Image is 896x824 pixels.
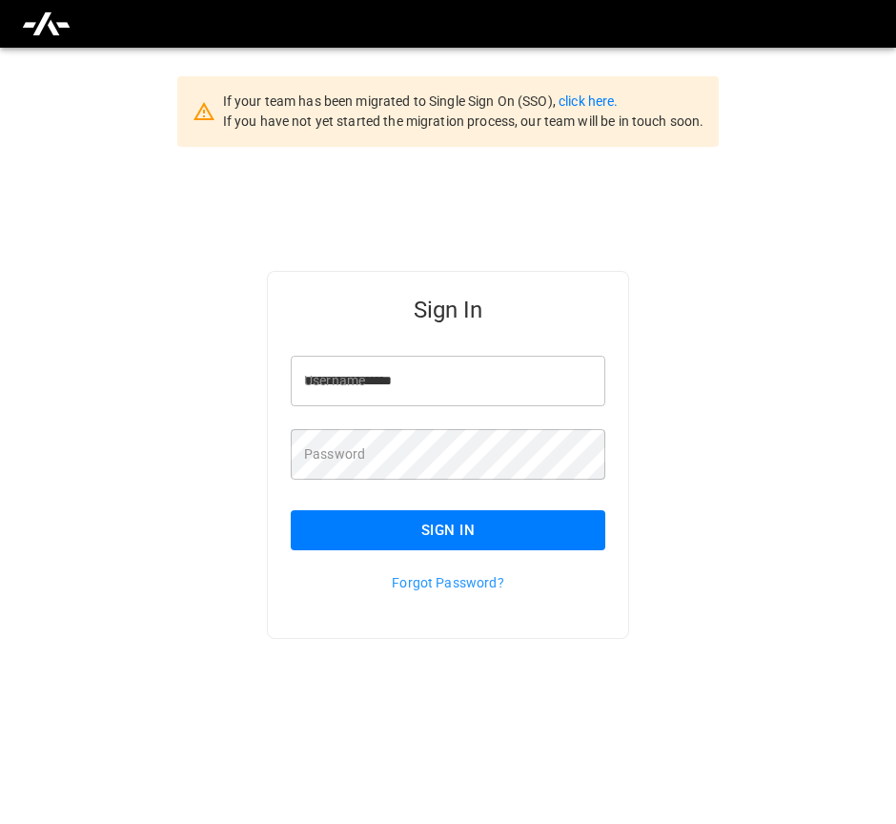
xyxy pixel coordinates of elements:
a: click here. [559,93,618,109]
span: If your team has been migrated to Single Sign On (SSO), [223,93,559,109]
button: Sign In [291,510,605,550]
span: If you have not yet started the migration process, our team will be in touch soon. [223,113,704,129]
h5: Sign In [291,295,605,325]
p: Forgot Password? [291,573,605,592]
img: ampcontrol.io logo [21,6,71,42]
